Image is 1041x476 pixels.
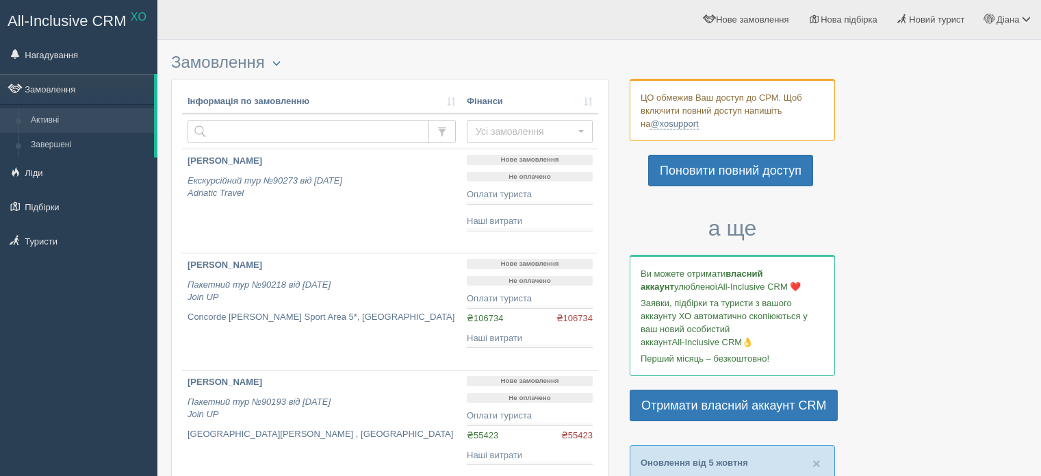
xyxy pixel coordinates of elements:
p: Перший місяць – безкоштовно! [641,352,824,365]
span: All-Inclusive CRM👌 [672,337,754,347]
a: Оновлення від 5 жовтня [641,458,748,468]
p: [GEOGRAPHIC_DATA][PERSON_NAME] , [GEOGRAPHIC_DATA] [188,428,456,441]
sup: XO [131,11,146,23]
div: Наші витрати [467,449,593,462]
input: Пошук за номером замовлення, ПІБ або паспортом туриста [188,120,429,143]
span: Нова підбірка [821,14,877,25]
span: × [812,455,821,471]
a: [PERSON_NAME] Пакетний тур №90218 від [DATE]Join UP Concorde [PERSON_NAME] Sport Area 5*, [GEOGRA... [182,253,461,370]
a: Поновити повний доступ [648,155,813,186]
span: Діана [997,14,1019,25]
a: All-Inclusive CRM XO [1,1,157,38]
span: ₴106734 [556,312,593,325]
h3: а ще [630,216,835,240]
i: Пакетний тур №90218 від [DATE] Join UP [188,279,331,303]
a: [PERSON_NAME] Екскурсійний тур №90273 від [DATE]Adriatic Travel [182,149,461,253]
p: Ви можете отримати улюбленої [641,267,824,293]
a: Отримати власний аккаунт CRM [630,390,838,421]
div: Оплати туриста [467,188,593,201]
a: Фінанси [467,95,593,108]
div: Оплати туриста [467,292,593,305]
div: ЦО обмежив Ваш доступ до СРМ. Щоб включити повний доступ напишіть на [630,79,835,141]
a: Активні [25,108,154,133]
b: [PERSON_NAME] [188,155,262,166]
div: Наші витрати [467,332,593,345]
span: Нове замовлення [716,14,788,25]
p: Нове замовлення [467,155,593,165]
p: Не оплачено [467,393,593,403]
i: Пакетний тур №90193 від [DATE] Join UP [188,397,331,420]
a: Інформація по замовленню [188,95,456,108]
span: Новий турист [909,14,964,25]
span: All-Inclusive CRM ❤️ [717,281,801,292]
button: Усі замовлення [467,120,593,143]
div: Наші витрати [467,215,593,228]
p: Не оплачено [467,276,593,286]
a: Завершені [25,133,154,158]
p: Заявки, підбірки та туристи з вашого аккаунту ХО автоматично скопіюються у ваш новий особистий ак... [641,297,824,349]
p: Не оплачено [467,172,593,182]
p: Нове замовлення [467,259,593,269]
span: Усі замовлення [476,125,575,138]
a: @xosupport [650,118,698,129]
p: Concorde [PERSON_NAME] Sport Area 5*, [GEOGRAPHIC_DATA] [188,311,456,324]
span: ₴55423 [561,429,593,442]
h3: Замовлення [171,53,609,72]
span: All-Inclusive CRM [8,12,127,29]
b: власний аккаунт [641,268,763,292]
div: Оплати туриста [467,410,593,423]
i: Екскурсійний тур №90273 від [DATE] Adriatic Travel [188,175,342,199]
span: ₴55423 [467,430,498,440]
button: Close [812,456,821,471]
p: Нове замовлення [467,376,593,386]
span: ₴106734 [467,313,503,323]
b: [PERSON_NAME] [188,260,262,270]
b: [PERSON_NAME] [188,377,262,387]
